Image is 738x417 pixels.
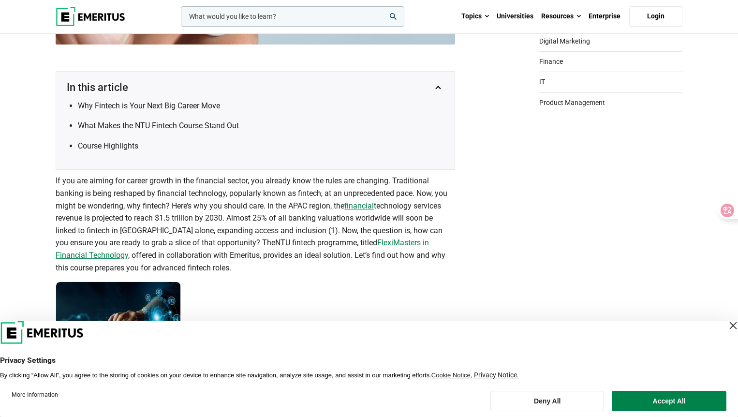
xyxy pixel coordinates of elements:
img: FlexiMasters in Financial Technology | Online Business Management Course [56,282,180,379]
span: If you are aiming for career growth in the financial sector, you already know the rules are chang... [56,176,447,210]
span: , offered in collaboration with Emeritus, provides an ideal solution. Let’s find out how and why ... [56,251,445,272]
a: Digital Marketing [539,31,682,46]
a: Finance [539,51,682,67]
input: woocommerce-product-search-field-0 [181,6,404,27]
a: Product Management [539,92,682,108]
button: In this article [66,81,445,94]
a: What Makes the NTU Fintech Course Stand Out [78,121,239,130]
a: Login [629,6,682,27]
span: NTU fintech programme [275,238,357,247]
a: Why Fintech is Your Next Big Career Move [78,101,220,110]
a: IT [539,72,682,87]
a: Course Highlights [78,141,138,150]
a: financial [344,201,374,210]
span: , titled [357,238,377,247]
a: FlexiMasters in Financial Technology [56,238,429,260]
